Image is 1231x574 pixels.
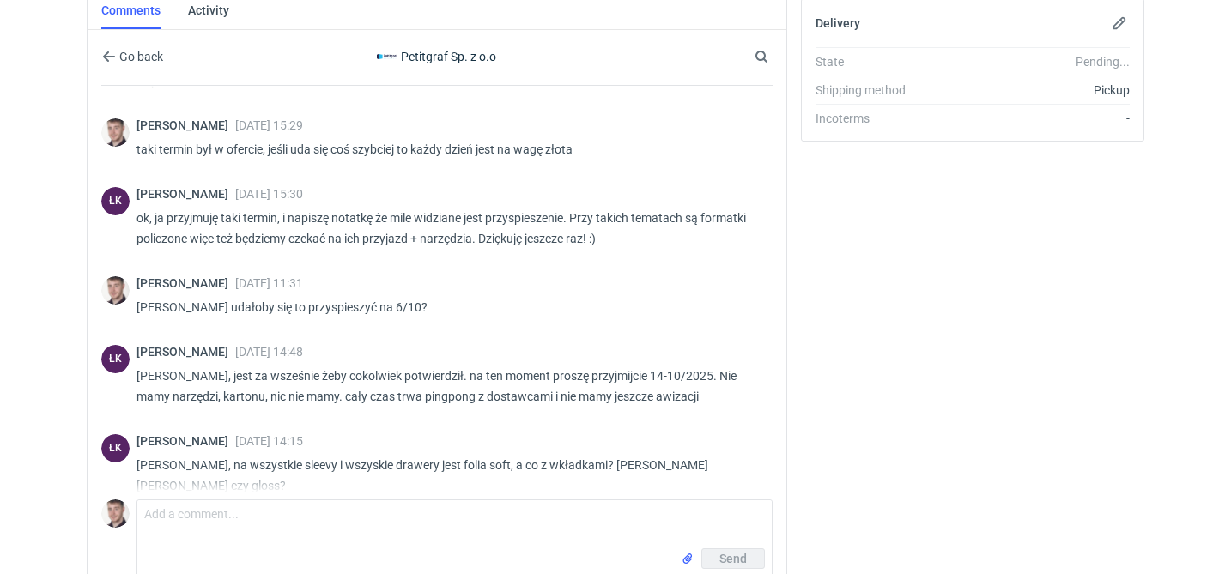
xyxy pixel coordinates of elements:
[296,46,578,67] div: Petitgraf Sp. z o.o
[101,187,130,215] div: Łukasz Kowalski
[941,82,1130,99] div: Pickup
[816,82,941,99] div: Shipping method
[136,455,759,496] p: [PERSON_NAME], na wszystkie sleevy i wszyskie drawery jest folia soft, a co z wkładkami? [PERSON_...
[101,118,130,147] img: Maciej Sikora
[136,345,235,359] span: [PERSON_NAME]
[101,345,130,373] figcaption: ŁK
[751,46,806,67] input: Search
[116,51,163,63] span: Go back
[816,110,941,127] div: Incoterms
[101,345,130,373] div: Łukasz Kowalski
[235,276,303,290] span: [DATE] 11:31
[136,139,759,160] p: taki termin był w ofercie, jeśli uda się coś szybciej to każdy dzień jest na wagę złota
[1109,13,1130,33] button: Edit delivery details
[235,187,303,201] span: [DATE] 15:30
[101,187,130,215] figcaption: ŁK
[136,276,235,290] span: [PERSON_NAME]
[1076,55,1130,69] em: Pending...
[136,297,759,317] p: [PERSON_NAME] udałoby się to przyspieszyć na 6/10?
[101,434,130,462] figcaption: ŁK
[816,53,941,70] div: State
[101,499,130,528] img: Maciej Sikora
[377,46,397,67] img: Petitgraf Sp. z o.o
[235,434,303,448] span: [DATE] 14:15
[235,118,303,132] span: [DATE] 15:29
[136,118,235,132] span: [PERSON_NAME]
[136,187,235,201] span: [PERSON_NAME]
[816,16,860,30] h2: Delivery
[136,434,235,448] span: [PERSON_NAME]
[235,345,303,359] span: [DATE] 14:48
[136,208,759,249] p: ok, ja przyjmuję taki termin, i napiszę notatkę że mile widziane jest przyspieszenie. Przy takich...
[719,553,747,565] span: Send
[101,434,130,462] div: Łukasz Kowalski
[101,46,164,67] button: Go back
[941,110,1130,127] div: -
[136,366,759,407] p: [PERSON_NAME], jest za wsześnie żeby cokolwiek potwierdził. na ten moment proszę przyjmijcie 14-1...
[101,276,130,305] img: Maciej Sikora
[701,548,765,569] button: Send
